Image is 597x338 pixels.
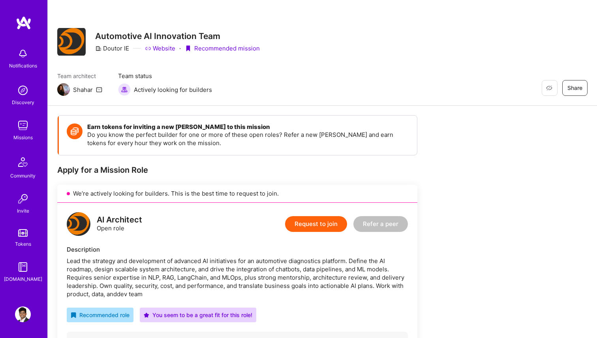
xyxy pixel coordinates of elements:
img: bell [15,46,31,62]
div: Community [10,172,36,180]
img: teamwork [15,118,31,133]
i: icon RecommendedBadge [71,312,76,318]
i: icon CompanyGray [95,45,101,52]
div: Missions [13,133,33,142]
img: Invite [15,191,31,207]
img: User Avatar [15,306,31,322]
button: Share [562,80,588,96]
h4: Earn tokens for inviting a new [PERSON_NAME] to this mission [87,123,409,131]
div: Doutor IE [95,44,129,52]
div: [DOMAIN_NAME] [4,275,42,283]
span: Team status [118,72,212,80]
p: Do you know the perfect builder for one or more of these open roles? Refer a new [PERSON_NAME] an... [87,131,409,147]
div: Shahar [73,86,93,94]
img: Company Logo [57,28,86,56]
div: Recommended role [71,311,130,319]
button: Request to join [285,216,347,232]
i: icon Mail [96,86,102,93]
img: Team Architect [57,83,70,96]
i: icon EyeClosed [546,85,552,91]
img: discovery [15,82,31,98]
i: icon PurpleRibbon [185,45,191,52]
div: You seem to be a great fit for this role! [144,311,252,319]
h3: Automotive AI Innovation Team [95,31,260,41]
span: Actively looking for builders [134,86,212,94]
a: User Avatar [13,306,33,322]
span: Team architect [57,72,102,80]
a: Website [145,44,175,52]
img: Token icon [67,123,83,139]
img: logo [16,16,32,30]
button: Refer a peer [353,216,408,232]
img: Community [13,153,32,172]
div: Invite [17,207,29,215]
i: icon PurpleStar [144,312,149,318]
div: Lead the strategy and development of advanced AI initiatives for an automotive diagnostics platfo... [67,257,408,298]
div: Description [67,245,408,254]
div: Notifications [9,62,37,70]
span: Share [567,84,582,92]
div: AI Architect [97,216,142,224]
div: Recommended mission [185,44,260,52]
div: · [179,44,181,52]
img: Actively looking for builders [118,83,131,96]
div: We’re actively looking for builders. This is the best time to request to join. [57,185,417,203]
div: Open role [97,216,142,232]
div: Tokens [15,240,31,248]
img: guide book [15,259,31,275]
div: Discovery [12,98,34,106]
img: tokens [18,229,28,237]
img: logo [67,212,90,236]
div: Apply for a Mission Role [57,165,417,175]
